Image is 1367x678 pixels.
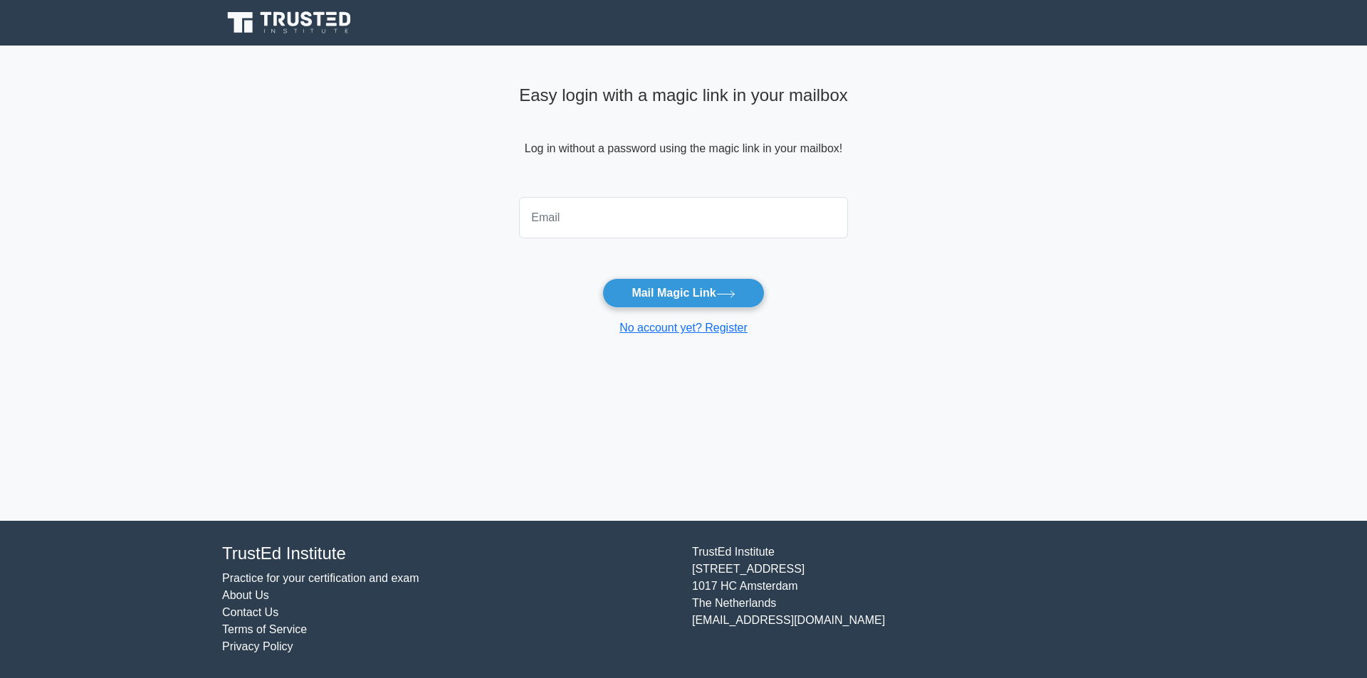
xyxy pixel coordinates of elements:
a: No account yet? Register [619,322,748,334]
a: Practice for your certification and exam [222,572,419,584]
a: Terms of Service [222,623,307,635]
a: Privacy Policy [222,640,293,652]
div: Log in without a password using the magic link in your mailbox! [519,80,848,191]
div: TrustEd Institute [STREET_ADDRESS] 1017 HC Amsterdam The Netherlands [EMAIL_ADDRESS][DOMAIN_NAME] [683,544,1153,655]
h4: Easy login with a magic link in your mailbox [519,85,848,106]
a: About Us [222,589,269,601]
h4: TrustEd Institute [222,544,675,564]
input: Email [519,197,848,238]
a: Contact Us [222,606,278,618]
button: Mail Magic Link [602,278,764,308]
